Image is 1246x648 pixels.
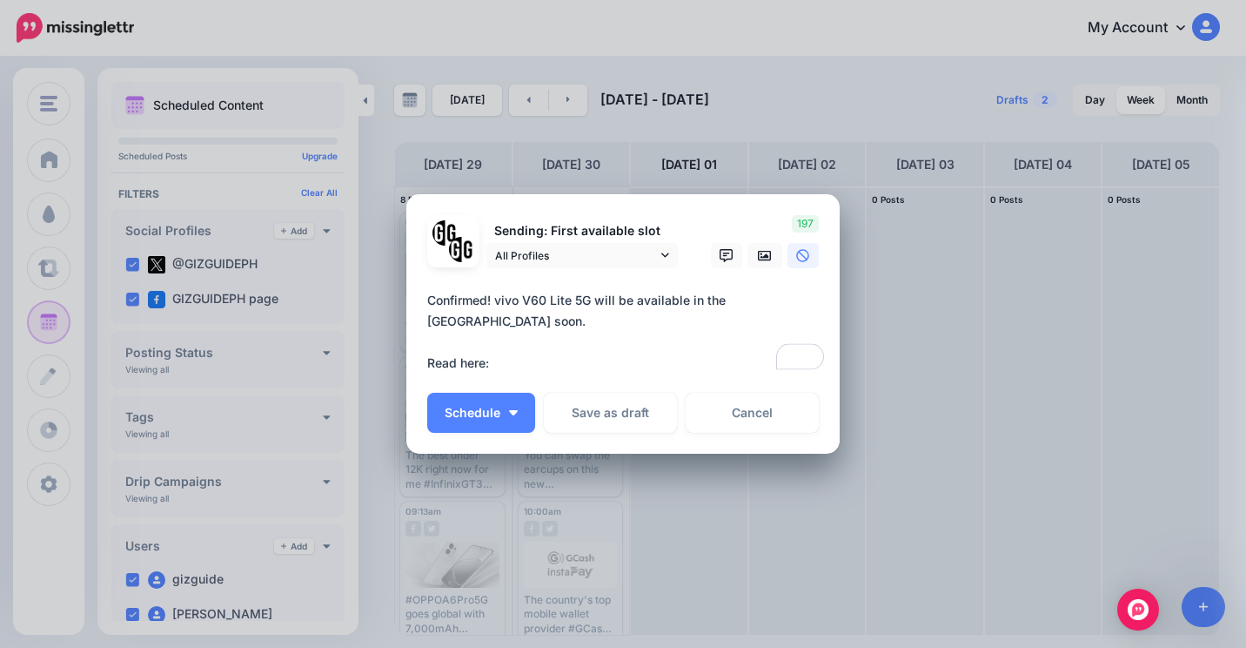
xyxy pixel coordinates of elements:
[486,221,678,241] p: Sending: First available slot
[445,407,500,419] span: Schedule
[427,290,827,374] div: Confirmed! vivo V60 Lite 5G will be available in the [GEOGRAPHIC_DATA] soon. Read here:
[495,246,657,265] span: All Profiles
[1117,589,1159,631] div: Open Intercom Messenger
[686,393,819,433] a: Cancel
[432,220,458,246] img: 353459792_649996473822713_4483302954317148903_n-bsa138318.png
[509,410,518,415] img: arrow-down-white.png
[449,237,474,262] img: JT5sWCfR-79925.png
[792,215,819,233] span: 197
[544,393,677,433] button: Save as draft
[486,243,678,268] a: All Profiles
[427,393,535,433] button: Schedule
[427,290,827,374] textarea: To enrich screen reader interactions, please activate Accessibility in Grammarly extension settings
